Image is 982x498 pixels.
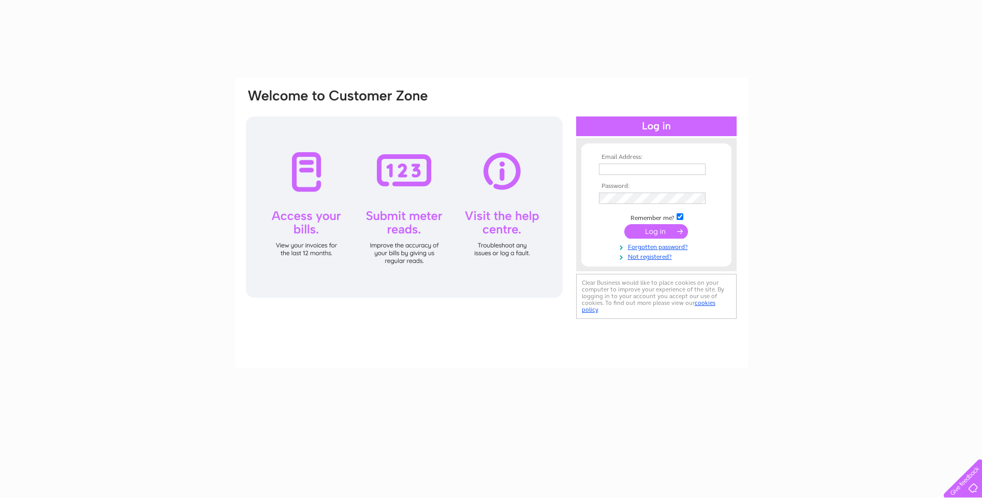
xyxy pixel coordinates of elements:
[624,224,688,239] input: Submit
[599,241,716,251] a: Forgotten password?
[582,299,715,313] a: cookies policy
[576,274,737,319] div: Clear Business would like to place cookies on your computer to improve your experience of the sit...
[599,251,716,261] a: Not registered?
[596,154,716,161] th: Email Address:
[596,212,716,222] td: Remember me?
[596,183,716,190] th: Password:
